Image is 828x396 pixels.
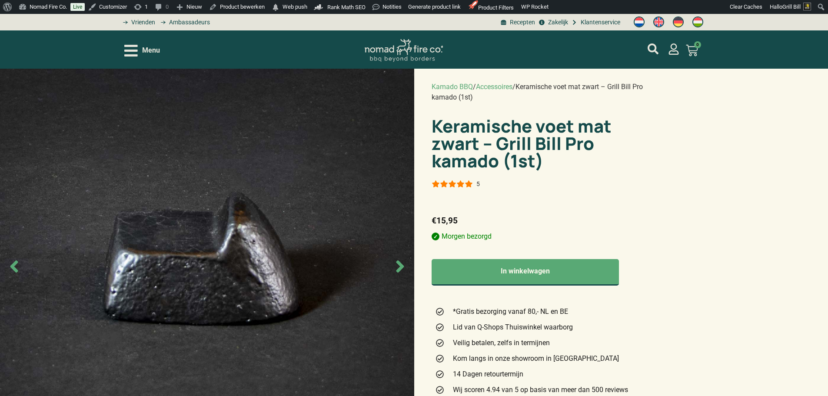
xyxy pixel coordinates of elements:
[4,257,24,276] span: Previous slide
[476,83,512,91] a: Accessoires
[537,18,568,27] a: grill bill zakeljk
[432,83,473,91] a: Kamado BBQ
[668,43,679,55] a: mijn account
[432,82,655,103] nav: breadcrumbs
[167,18,210,27] span: Ambassadeurs
[271,1,280,13] span: 
[499,18,535,27] a: BBQ recepten
[435,385,651,395] a: Wij scoren 4.94 van 5 op basis van meer dan 500 reviews
[451,353,619,364] span: Kom langs in onze showroom in [GEOGRAPHIC_DATA]
[451,338,550,348] span: Veilig betalen, zelfs in termijnen
[688,14,708,30] a: Switch to Hongaars
[390,257,410,276] span: Next slide
[70,3,85,11] a: Live
[694,41,701,48] span: 0
[432,259,619,286] button: In winkelwagen
[803,3,811,10] img: Avatar of Grill Bill
[668,14,688,30] a: Switch to Duits
[649,14,668,30] a: Switch to Engels
[142,45,160,56] span: Menu
[570,18,620,27] a: grill bill klantenservice
[451,369,523,379] span: 14 Dagen retourtermijn
[653,17,664,27] img: Engels
[432,83,643,101] span: Keramische voet mat zwart – Grill Bill Pro kamado (1st)
[157,18,209,27] a: grill bill ambassadors
[579,18,620,27] span: Klantenservice
[432,117,655,170] h1: Keramische voet mat zwart – Grill Bill Pro kamado (1st)
[129,18,155,27] span: Vrienden
[546,18,568,27] span: Zakelijk
[432,231,655,242] p: Morgen bezorgd
[327,4,366,10] span: Rank Math SEO
[782,3,801,10] span: Grill Bill
[435,322,651,333] a: Lid van Q-Shops Thuiswinkel waarborg
[675,39,708,62] a: 0
[120,18,155,27] a: grill bill vrienden
[508,18,535,27] span: Recepten
[365,39,443,62] img: Nomad Logo
[451,385,628,395] span: Wij scoren 4.94 van 5 op basis van meer dan 500 reviews
[435,338,651,348] a: Veilig betalen, zelfs in termijnen
[432,216,436,226] span: €
[512,83,515,91] span: /
[435,306,651,317] a: *Gratis bezorging vanaf 80,- NL en BE
[473,83,476,91] span: /
[435,353,651,364] a: Kom langs in onze showroom in [GEOGRAPHIC_DATA]
[634,17,645,27] img: Nederlands
[124,43,160,58] div: Open/Close Menu
[476,180,480,188] div: 5
[451,306,568,317] span: *Gratis bezorging vanaf 80,- NL en BE
[435,369,651,379] a: 14 Dagen retourtermijn
[451,322,573,333] span: Lid van Q-Shops Thuiswinkel waarborg
[692,17,703,27] img: Hongaars
[648,43,658,54] a: mijn account
[673,17,684,27] img: Duits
